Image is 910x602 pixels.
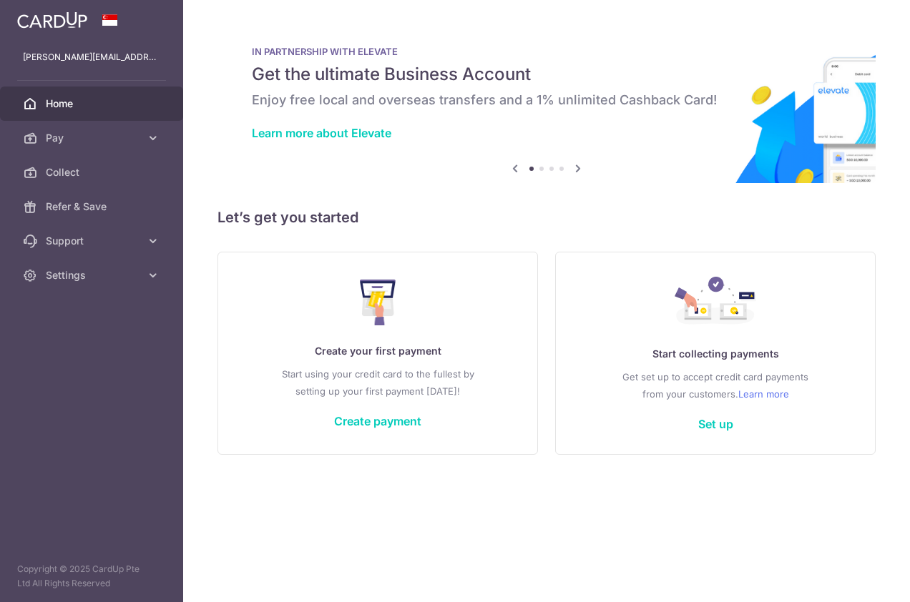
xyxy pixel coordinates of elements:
a: Set up [698,417,733,431]
p: Start collecting payments [584,345,846,362]
a: Learn more about Elevate [252,126,391,140]
h5: Let’s get you started [217,206,876,229]
img: Make Payment [360,280,396,325]
p: Create your first payment [247,342,509,360]
h6: Enjoy free local and overseas transfers and a 1% unlimited Cashback Card! [252,92,841,109]
p: Start using your credit card to the fullest by setting up your first payment [DATE]! [247,365,509,400]
span: Pay [46,131,140,145]
a: Learn more [738,385,789,403]
p: [PERSON_NAME][EMAIL_ADDRESS][DOMAIN_NAME] [23,50,160,64]
span: Refer & Save [46,199,140,214]
span: Settings [46,268,140,282]
span: Collect [46,165,140,179]
p: IN PARTNERSHIP WITH ELEVATE [252,46,841,57]
span: Home [46,97,140,111]
img: CardUp [17,11,87,29]
p: Get set up to accept credit card payments from your customers. [584,368,846,403]
a: Create payment [334,414,421,428]
h5: Get the ultimate Business Account [252,63,841,86]
img: Collect Payment [675,277,756,328]
img: Renovation banner [217,23,876,183]
iframe: Opens a widget where you can find more information [818,559,896,595]
span: Support [46,234,140,248]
